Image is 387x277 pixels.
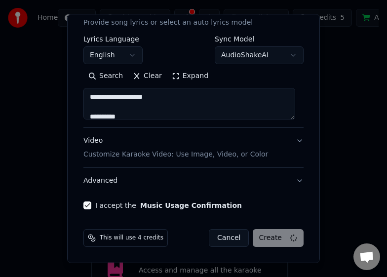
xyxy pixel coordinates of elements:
button: Clear [128,68,167,84]
div: LyricsProvide song lyrics or select an auto lyrics model [83,36,304,127]
button: Cancel [209,229,249,247]
button: Search [83,68,128,84]
button: Expand [167,68,213,84]
label: Lyrics Language [83,36,143,42]
button: I accept the [140,202,242,209]
label: Sync Model [215,36,304,42]
span: This will use 4 credits [100,234,163,242]
label: I accept the [95,202,242,209]
button: VideoCustomize Karaoke Video: Use Image, Video, or Color [83,128,304,167]
div: Video [83,136,268,159]
p: Provide song lyrics or select an auto lyrics model [83,18,253,28]
button: Advanced [83,168,304,194]
p: Customize Karaoke Video: Use Image, Video, or Color [83,150,268,159]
